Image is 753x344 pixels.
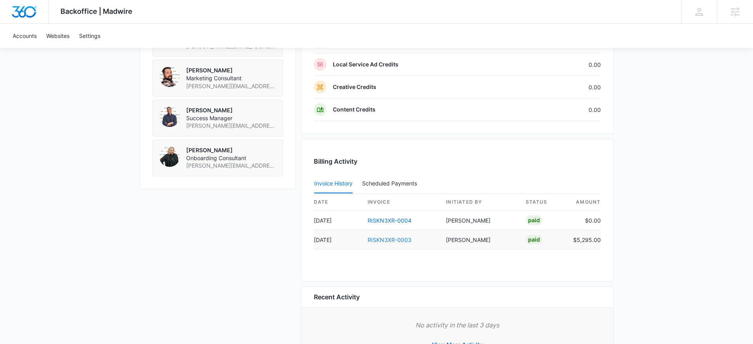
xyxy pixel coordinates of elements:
[333,106,376,113] p: Content Credits
[517,76,601,98] td: 0.00
[517,53,601,76] td: 0.00
[361,194,440,211] th: invoice
[159,106,180,127] img: Paul Richardson
[567,211,601,230] td: $0.00
[526,215,542,225] div: Paid
[186,122,276,130] span: [PERSON_NAME][EMAIL_ADDRESS][PERSON_NAME][DOMAIN_NAME]
[314,174,353,193] button: Invoice History
[362,181,420,186] div: Scheduled Payments
[186,154,276,162] span: Onboarding Consultant
[567,194,601,211] th: amount
[440,194,519,211] th: Initiated By
[186,66,276,74] p: [PERSON_NAME]
[517,98,601,121] td: 0.00
[186,74,276,82] span: Marketing Consultant
[314,194,361,211] th: date
[74,24,105,48] a: Settings
[186,162,276,170] span: [PERSON_NAME][EMAIL_ADDRESS][PERSON_NAME][DOMAIN_NAME]
[526,235,542,244] div: Paid
[440,211,519,230] td: [PERSON_NAME]
[314,320,601,330] p: No activity in the last 3 days
[186,114,276,122] span: Success Manager
[42,24,74,48] a: Websites
[8,24,42,48] a: Accounts
[567,230,601,249] td: $5,295.00
[159,66,180,87] img: Ryan Bullinger
[186,82,276,90] span: [PERSON_NAME][EMAIL_ADDRESS][PERSON_NAME][DOMAIN_NAME]
[314,157,601,166] h3: Billing Activity
[368,236,411,243] a: RISKN3XR-0003
[314,230,361,249] td: [DATE]
[314,211,361,230] td: [DATE]
[333,60,398,68] p: Local Service Ad Credits
[333,83,376,91] p: Creative Credits
[519,194,567,211] th: status
[186,106,276,114] p: [PERSON_NAME]
[60,7,132,15] span: Backoffice | Madwire
[314,292,360,302] h6: Recent Activity
[368,217,411,224] a: RISKN3XR-0004
[440,230,519,249] td: [PERSON_NAME]
[186,146,276,154] p: [PERSON_NAME]
[159,146,180,167] img: Kelly Bolin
